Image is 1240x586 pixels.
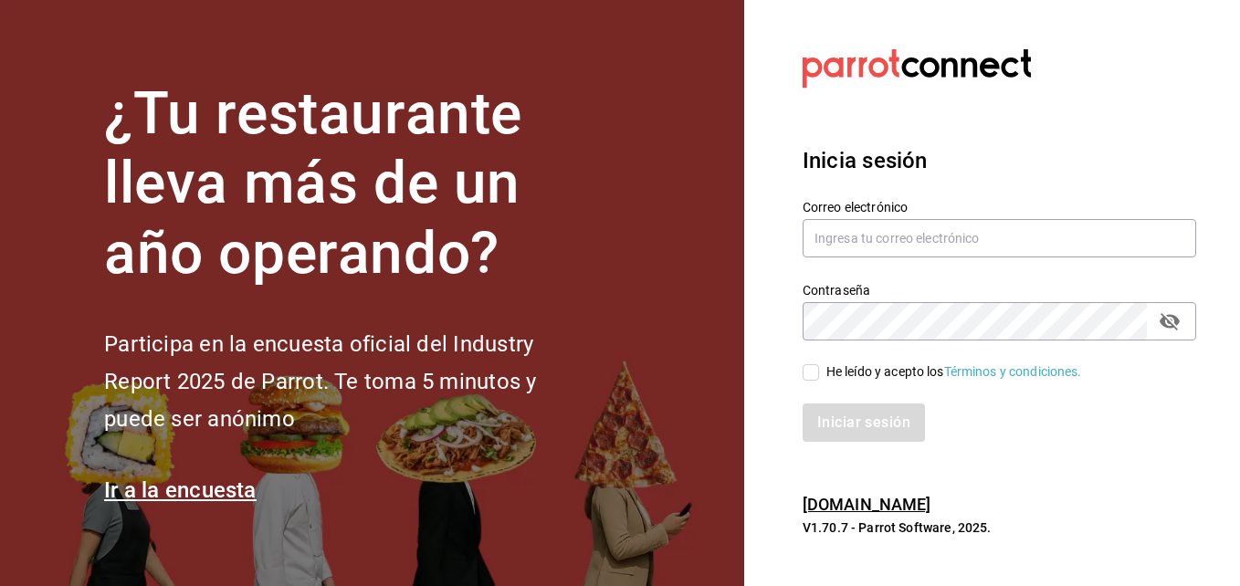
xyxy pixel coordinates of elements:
input: Ingresa tu correo electrónico [803,219,1196,257]
p: V1.70.7 - Parrot Software, 2025. [803,518,1196,537]
h1: ¿Tu restaurante lleva más de un año operando? [104,79,597,289]
a: Términos y condiciones. [944,364,1082,379]
div: He leído y acepto los [826,362,1082,382]
a: [DOMAIN_NAME] [803,495,931,514]
a: Ir a la encuesta [104,477,257,503]
button: passwordField [1154,306,1185,337]
h3: Inicia sesión [803,144,1196,177]
label: Correo electrónico [803,200,1196,213]
label: Contraseña [803,283,1196,296]
h2: Participa en la encuesta oficial del Industry Report 2025 de Parrot. Te toma 5 minutos y puede se... [104,326,597,437]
